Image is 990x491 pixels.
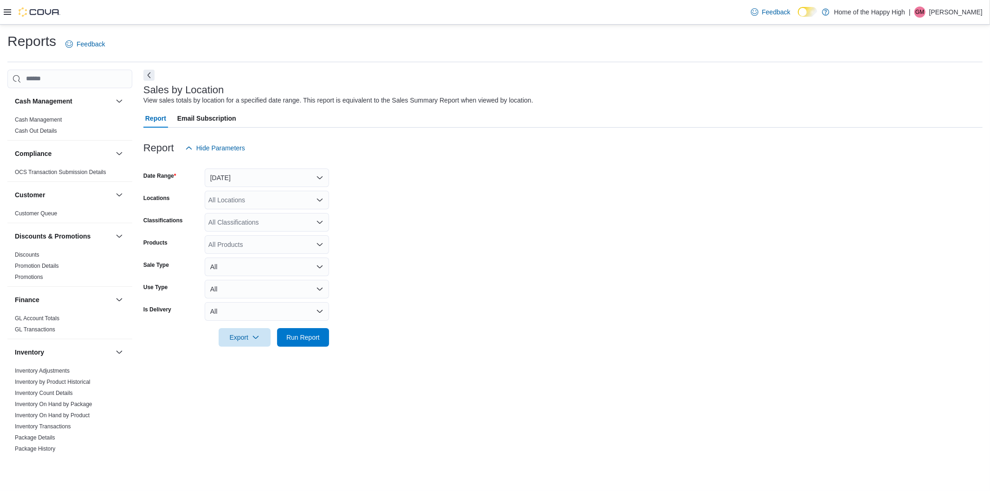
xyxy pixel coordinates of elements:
img: Cova [19,7,60,17]
h3: Sales by Location [143,84,224,96]
p: Home of the Happy High [834,6,905,18]
label: Is Delivery [143,306,171,313]
span: Promotions [15,273,43,281]
h3: Report [143,142,174,154]
label: Sale Type [143,261,169,269]
div: View sales totals by location for a specified date range. This report is equivalent to the Sales ... [143,96,533,105]
p: [PERSON_NAME] [929,6,983,18]
button: Hide Parameters [181,139,249,157]
button: All [205,302,329,321]
button: Cash Management [15,97,112,106]
a: Package History [15,446,55,452]
p: | [909,6,911,18]
h3: Compliance [15,149,52,158]
span: Discounts [15,251,39,258]
span: Inventory Adjustments [15,367,70,375]
div: Compliance [7,167,132,181]
a: Inventory On Hand by Product [15,412,90,419]
h3: Customer [15,190,45,200]
span: OCS Transaction Submission Details [15,168,106,176]
button: Inventory [114,347,125,358]
span: Hide Parameters [196,143,245,153]
button: Open list of options [316,219,324,226]
button: All [205,280,329,298]
a: Inventory Adjustments [15,368,70,374]
label: Locations [143,194,170,202]
span: Run Report [286,333,320,342]
button: Next [143,70,155,81]
button: Finance [15,295,112,304]
a: Package Details [15,434,55,441]
button: Customer [114,189,125,200]
a: GL Account Totals [15,315,59,322]
button: Run Report [277,328,329,347]
button: Inventory [15,348,112,357]
a: Promotion Details [15,263,59,269]
label: Date Range [143,172,176,180]
a: Promotions [15,274,43,280]
button: Compliance [114,148,125,159]
h3: Finance [15,295,39,304]
a: Cash Out Details [15,128,57,134]
span: Promotion Details [15,262,59,270]
a: Discounts [15,252,39,258]
span: Package History [15,445,55,452]
a: Cash Management [15,116,62,123]
label: Products [143,239,168,246]
button: Open list of options [316,241,324,248]
a: Inventory Count Details [15,390,73,396]
a: Feedback [747,3,794,21]
button: Export [219,328,271,347]
span: GM [915,6,924,18]
span: Feedback [762,7,790,17]
span: Cash Management [15,116,62,123]
button: [DATE] [205,168,329,187]
h1: Reports [7,32,56,51]
a: OCS Transaction Submission Details [15,169,106,175]
label: Classifications [143,217,183,224]
span: Report [145,109,166,128]
button: Open list of options [316,196,324,204]
h3: Inventory [15,348,44,357]
div: Cash Management [7,114,132,140]
span: Cash Out Details [15,127,57,135]
input: Dark Mode [798,7,817,17]
span: Inventory Count Details [15,389,73,397]
h3: Cash Management [15,97,72,106]
div: Customer [7,208,132,223]
button: Compliance [15,149,112,158]
a: Inventory by Product Historical [15,379,91,385]
a: Customer Queue [15,210,57,217]
h3: Discounts & Promotions [15,232,91,241]
button: Customer [15,190,112,200]
div: Discounts & Promotions [7,249,132,286]
a: Feedback [62,35,109,53]
button: All [205,258,329,276]
button: Discounts & Promotions [114,231,125,242]
div: Giuliana Molina Giuria [914,6,925,18]
span: Package Details [15,434,55,441]
button: Finance [114,294,125,305]
span: Product Expirations [15,456,63,464]
label: Use Type [143,284,168,291]
a: Inventory On Hand by Package [15,401,92,407]
span: Feedback [77,39,105,49]
span: Inventory by Product Historical [15,378,91,386]
span: Email Subscription [177,109,236,128]
button: Cash Management [114,96,125,107]
div: Finance [7,313,132,339]
a: Inventory Transactions [15,423,71,430]
button: Discounts & Promotions [15,232,112,241]
span: Export [224,328,265,347]
a: GL Transactions [15,326,55,333]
